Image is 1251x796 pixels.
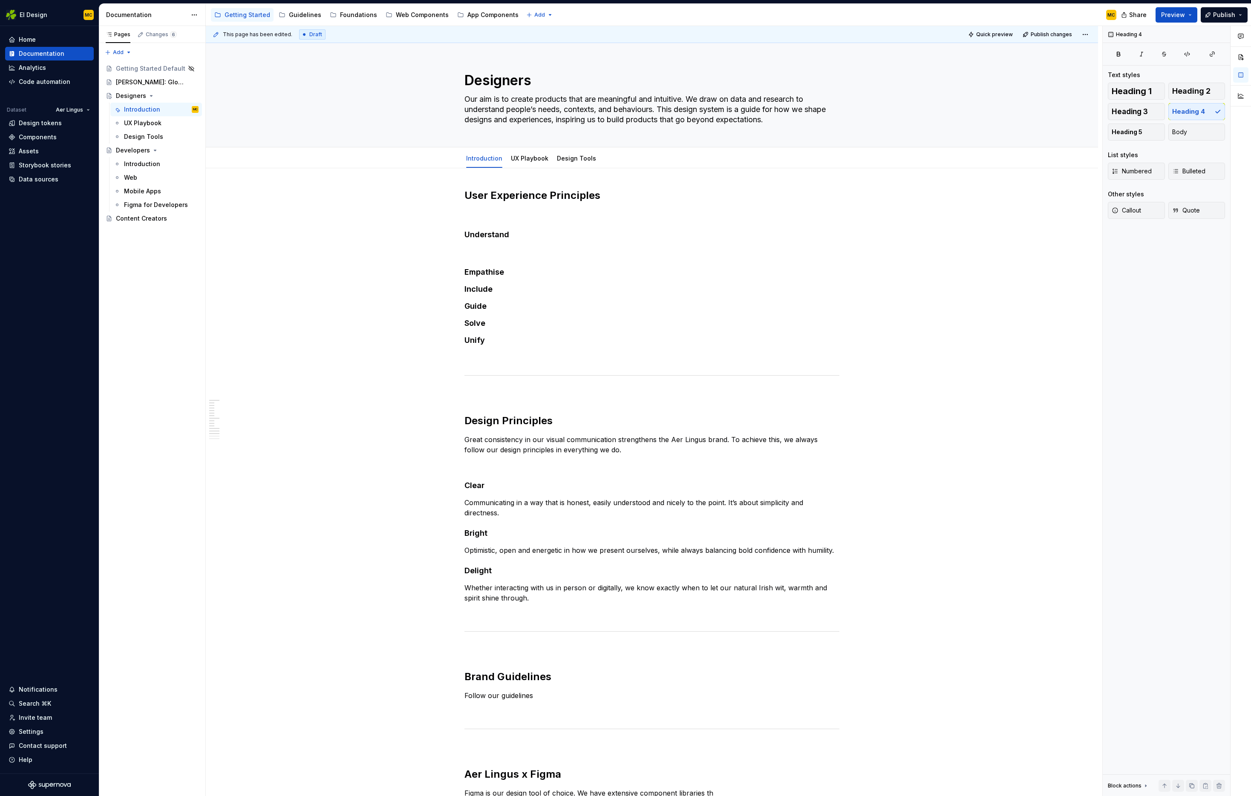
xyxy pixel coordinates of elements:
a: IntroductionMC [110,103,202,116]
div: Code automation [19,78,70,86]
button: Share [1117,7,1152,23]
span: Body [1172,128,1187,136]
div: Analytics [19,63,46,72]
h2: Design Principles [464,414,839,428]
div: MC [85,11,92,18]
a: Getting Started [211,8,274,22]
div: Mobile Apps [124,187,161,195]
span: Preview [1161,11,1185,19]
div: Guidelines [289,11,321,19]
h4: Unify [464,335,839,345]
a: Web [110,171,202,184]
div: Text styles [1108,71,1140,79]
div: Block actions [1108,782,1141,789]
textarea: Designers [463,70,838,91]
a: Documentation [5,47,94,60]
p: Whether interacting with us in person or digitally, we know exactly when to let our natural Irish... [464,583,839,603]
div: Components [19,133,57,141]
div: Settings [19,727,43,736]
div: Getting Started Default [116,64,185,73]
a: Foundations [326,8,380,22]
div: Introduction [124,160,160,168]
div: Search ⌘K [19,699,51,708]
div: Introduction [124,105,160,114]
a: Storybook stories [5,158,94,172]
div: Pages [106,31,130,38]
button: Numbered [1108,163,1165,180]
p: Communicating in a way that is honest, easily understood and nicely to the point. It’s about simp... [464,497,839,518]
h4: Solve [464,318,839,328]
a: Code automation [5,75,94,89]
span: Bulleted [1172,167,1205,175]
div: Design Tools [553,149,600,167]
div: UX Playbook [507,149,552,167]
h4: Bright [464,528,839,538]
span: Numbered [1112,167,1152,175]
span: Heading 1 [1112,87,1152,95]
h2: User Experience Principles [464,189,839,202]
span: Heading 2 [1172,87,1211,95]
a: Data sources [5,172,94,186]
a: Introduction [466,155,502,162]
h4: Empathise [464,267,839,277]
span: Draft [309,31,322,38]
button: Quote [1168,202,1225,219]
button: Preview [1156,7,1197,23]
span: This page has been edited. [223,31,292,38]
div: Invite team [19,713,52,722]
div: Contact support [19,741,67,750]
a: Analytics [5,61,94,75]
div: Documentation [106,11,187,19]
button: Quick preview [966,29,1017,40]
div: List styles [1108,151,1138,159]
a: Guidelines [275,8,325,22]
svg: Supernova Logo [28,781,71,789]
div: Introduction [463,149,506,167]
button: Heading 5 [1108,124,1165,141]
a: UX Playbook [110,116,202,130]
button: Aer Lingus [52,104,94,116]
div: Getting Started [225,11,270,19]
a: Assets [5,144,94,158]
span: Add [534,11,545,18]
div: Dataset [7,106,26,113]
button: EI DesignMC [2,6,97,24]
p: Great consistency in our visual communication strengthens the Aer Lingus brand. To achieve this, ... [464,434,839,455]
a: Web Components [382,8,452,22]
a: Invite team [5,711,94,724]
button: Notifications [5,683,94,696]
div: Foundations [340,11,377,19]
a: Figma for Developers [110,198,202,212]
div: Page tree [102,62,202,225]
div: Content Creators [116,214,167,223]
span: Quote [1172,206,1200,215]
h2: Brand Guidelines [464,670,839,684]
span: Callout [1112,206,1141,215]
a: Introduction [110,157,202,171]
div: Web [124,173,137,182]
button: Publish [1201,7,1248,23]
h4: Delight [464,566,839,576]
div: [PERSON_NAME]: Global Experience Language [116,78,186,86]
img: 56b5df98-d96d-4d7e-807c-0afdf3bdaefa.png [6,10,16,20]
span: Publish changes [1031,31,1072,38]
a: [PERSON_NAME]: Global Experience Language [102,75,202,89]
p: Optimistic, open and energetic in how we present ourselves, while always balancing bold confidenc... [464,545,839,555]
button: Bulleted [1168,163,1225,180]
span: 6 [170,31,177,38]
button: Help [5,753,94,767]
button: Heading 3 [1108,103,1165,120]
span: Publish [1213,11,1235,19]
div: Designers [116,92,146,100]
h4: Guide [464,301,839,311]
div: Block actions [1108,780,1149,792]
a: Design Tools [557,155,596,162]
a: Settings [5,725,94,739]
span: Aer Lingus [56,106,83,113]
h4: Clear [464,480,839,491]
a: Home [5,33,94,46]
a: Developers [102,144,202,157]
p: Follow our guidelines [464,690,839,701]
a: Designers [102,89,202,103]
